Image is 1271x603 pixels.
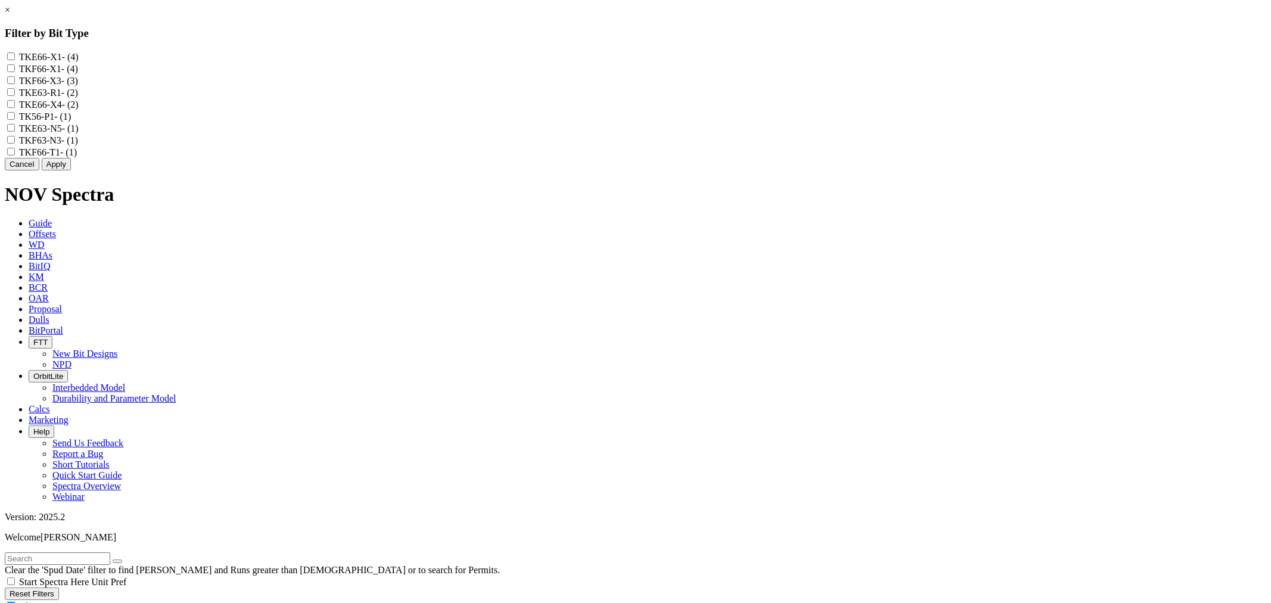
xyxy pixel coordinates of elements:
[29,293,49,303] span: OAR
[29,404,50,414] span: Calcs
[5,565,500,575] span: Clear the 'Spud Date' filter to find [PERSON_NAME] and Runs greater than [DEMOGRAPHIC_DATA] or to...
[52,349,117,359] a: New Bit Designs
[19,76,78,86] label: TKF66-X3
[19,100,79,110] label: TKE66-X4
[52,459,110,470] a: Short Tutorials
[33,427,49,436] span: Help
[5,512,1266,523] div: Version: 2025.2
[5,184,1266,206] h1: NOV Spectra
[5,158,39,170] button: Cancel
[29,304,62,314] span: Proposal
[62,52,79,62] span: - (4)
[52,393,176,403] a: Durability and Parameter Model
[5,588,59,600] button: Reset Filters
[5,552,110,565] input: Search
[5,27,1266,40] h3: Filter by Bit Type
[52,481,121,491] a: Spectra Overview
[19,88,78,98] label: TKE63-R1
[60,147,77,157] span: - (1)
[29,282,48,293] span: BCR
[19,577,89,587] span: Start Spectra Here
[19,52,79,62] label: TKE66-X1
[29,272,44,282] span: KM
[33,338,48,347] span: FTT
[52,470,122,480] a: Quick Start Guide
[5,532,1266,543] p: Welcome
[29,315,49,325] span: Dulls
[61,135,78,145] span: - (1)
[19,64,78,74] label: TKF66-X1
[62,100,79,110] span: - (2)
[52,449,103,459] a: Report a Bug
[29,325,63,335] span: BitPortal
[29,261,50,271] span: BitIQ
[52,438,123,448] a: Send Us Feedback
[61,88,78,98] span: - (2)
[33,372,63,381] span: OrbitLite
[91,577,126,587] span: Unit Pref
[29,229,56,239] span: Offsets
[54,111,71,122] span: - (1)
[19,135,78,145] label: TKF63-N3
[52,383,125,393] a: Interbedded Model
[41,532,116,542] span: [PERSON_NAME]
[61,76,78,86] span: - (3)
[42,158,71,170] button: Apply
[29,250,52,260] span: BHAs
[5,5,10,15] a: ×
[19,123,79,133] label: TKE63-N5
[29,240,45,250] span: WD
[29,218,52,228] span: Guide
[62,123,79,133] span: - (1)
[61,64,78,74] span: - (4)
[52,492,85,502] a: Webinar
[29,415,69,425] span: Marketing
[19,111,72,122] label: TK56-P1
[19,147,77,157] label: TKF66-T1
[52,359,72,369] a: NPD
